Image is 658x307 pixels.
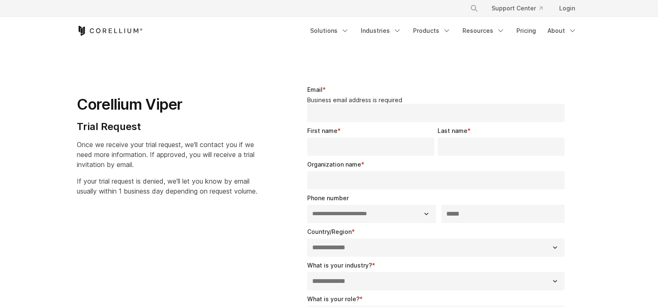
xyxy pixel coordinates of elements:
span: What is your industry? [307,262,372,269]
span: Last name [438,127,467,134]
div: Navigation Menu [460,1,582,16]
span: If your trial request is denied, we'll let you know by email usually within 1 business day depend... [77,177,257,195]
div: Navigation Menu [305,23,582,38]
a: Support Center [485,1,549,16]
button: Search [467,1,482,16]
h4: Trial Request [77,120,257,133]
a: Pricing [511,23,541,38]
a: Industries [356,23,406,38]
a: Resources [457,23,510,38]
span: Country/Region [307,228,352,235]
a: Login [553,1,582,16]
span: What is your role? [307,295,360,302]
h1: Corellium Viper [77,95,257,114]
a: About [543,23,582,38]
a: Products [408,23,456,38]
span: Organization name [307,161,361,168]
a: Solutions [305,23,354,38]
legend: Business email address is required [307,96,568,104]
span: Once we receive your trial request, we'll contact you if we need more information. If approved, y... [77,140,254,169]
span: Phone number [307,194,349,201]
a: Corellium Home [77,26,143,36]
span: Email [307,86,323,93]
span: First name [307,127,338,134]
